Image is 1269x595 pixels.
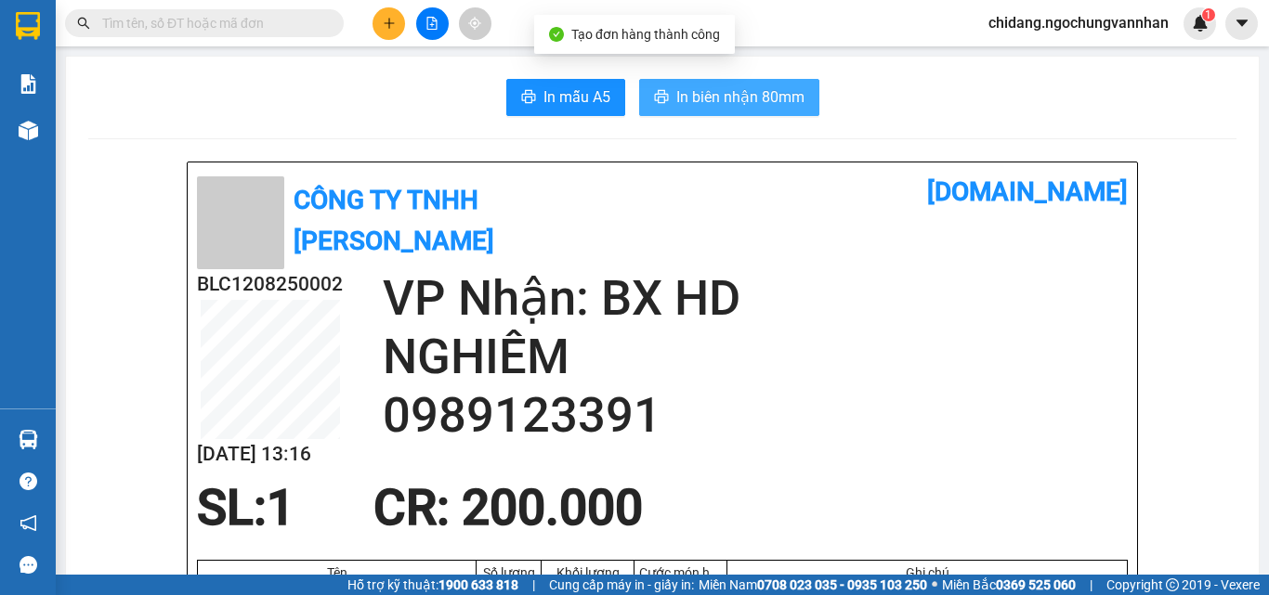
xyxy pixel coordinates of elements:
div: Ghi chú [732,565,1122,580]
h2: VP Nhận: BX HD [383,269,1128,328]
img: logo-vxr [16,12,40,40]
span: aim [468,17,481,30]
span: | [532,575,535,595]
button: printerIn mẫu A5 [506,79,625,116]
span: CR : 200.000 [373,479,643,537]
b: Công ty TNHH [PERSON_NAME] [76,23,277,95]
b: [DOMAIN_NAME] [927,176,1128,207]
img: warehouse-icon [19,430,38,449]
h2: NGHIÊM [383,328,1128,386]
button: caret-down [1225,7,1258,40]
strong: 0708 023 035 - 0935 103 250 [757,577,927,592]
strong: 0369 525 060 [996,577,1076,592]
span: | [1090,575,1092,595]
span: printer [654,89,669,107]
div: Số lượng [481,565,536,580]
button: file-add [416,7,449,40]
div: Cước món hàng [639,565,722,580]
span: In biên nhận 80mm [676,85,805,109]
span: message [20,556,37,574]
b: Công ty TNHH [PERSON_NAME] [294,185,494,256]
img: solution-icon [19,74,38,94]
button: aim [459,7,491,40]
img: warehouse-icon [19,121,38,140]
span: Hỗ trợ kỹ thuật: [347,575,518,595]
span: printer [521,89,536,107]
span: plus [383,17,396,30]
h2: 0989123391 [383,386,1128,445]
h1: Giao dọc đường [98,108,343,236]
span: search [77,17,90,30]
h2: BLC1208250002 [197,269,343,300]
strong: 1900 633 818 [438,577,518,592]
span: notification [20,514,37,532]
span: question-circle [20,472,37,490]
div: Khối lượng [546,565,629,580]
button: printerIn biên nhận 80mm [639,79,819,116]
div: Tên [203,565,471,580]
span: check-circle [549,27,564,42]
span: ⚪️ [932,581,937,589]
span: caret-down [1234,15,1250,32]
span: SL: [197,479,267,537]
span: Miền Bắc [942,575,1076,595]
input: Tìm tên, số ĐT hoặc mã đơn [102,13,321,33]
span: copyright [1166,578,1179,591]
span: In mẫu A5 [543,85,610,109]
span: chidang.ngochungvannhan [974,11,1184,34]
span: 1 [1205,8,1211,21]
b: [DOMAIN_NAME] [248,15,449,45]
button: plus [373,7,405,40]
sup: 1 [1202,8,1215,21]
h2: [DATE] 13:16 [197,439,343,470]
h2: BLC1208250001 [10,108,156,138]
img: icon-new-feature [1192,15,1209,32]
span: 1 [267,479,294,537]
span: Miền Nam [699,575,927,595]
span: Tạo đơn hàng thành công [571,27,720,42]
span: Cung cấp máy in - giấy in: [549,575,694,595]
span: file-add [425,17,438,30]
